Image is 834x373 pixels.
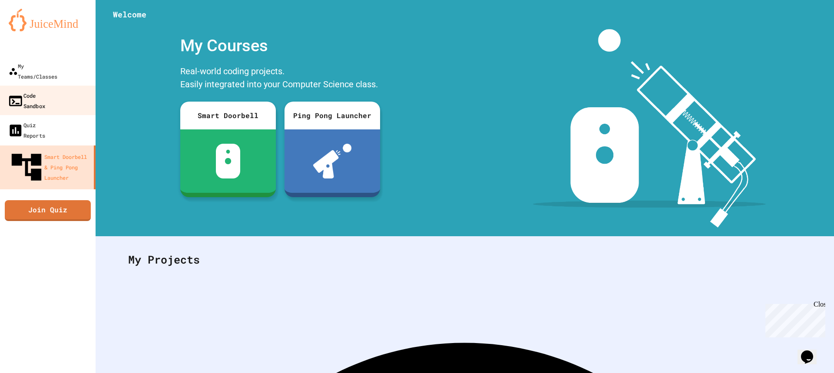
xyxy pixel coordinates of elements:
div: Ping Pong Launcher [285,102,380,129]
img: banner-image-my-projects.png [533,29,766,228]
img: ppl-with-ball.png [313,144,352,178]
div: My Projects [119,243,810,277]
div: Quiz Reports [8,119,45,141]
a: Join Quiz [5,200,91,221]
img: logo-orange.svg [9,9,87,31]
iframe: chat widget [798,338,825,364]
div: My Teams/Classes [9,61,57,82]
img: sdb-white.svg [216,144,241,178]
div: Real-world coding projects. Easily integrated into your Computer Science class. [176,63,384,95]
div: Code Sandbox [8,90,45,111]
div: Smart Doorbell [180,102,276,129]
div: Smart Doorbell & Ping Pong Launcher [9,149,90,185]
div: My Courses [176,29,384,63]
div: Chat with us now!Close [3,3,60,55]
iframe: chat widget [762,300,825,337]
